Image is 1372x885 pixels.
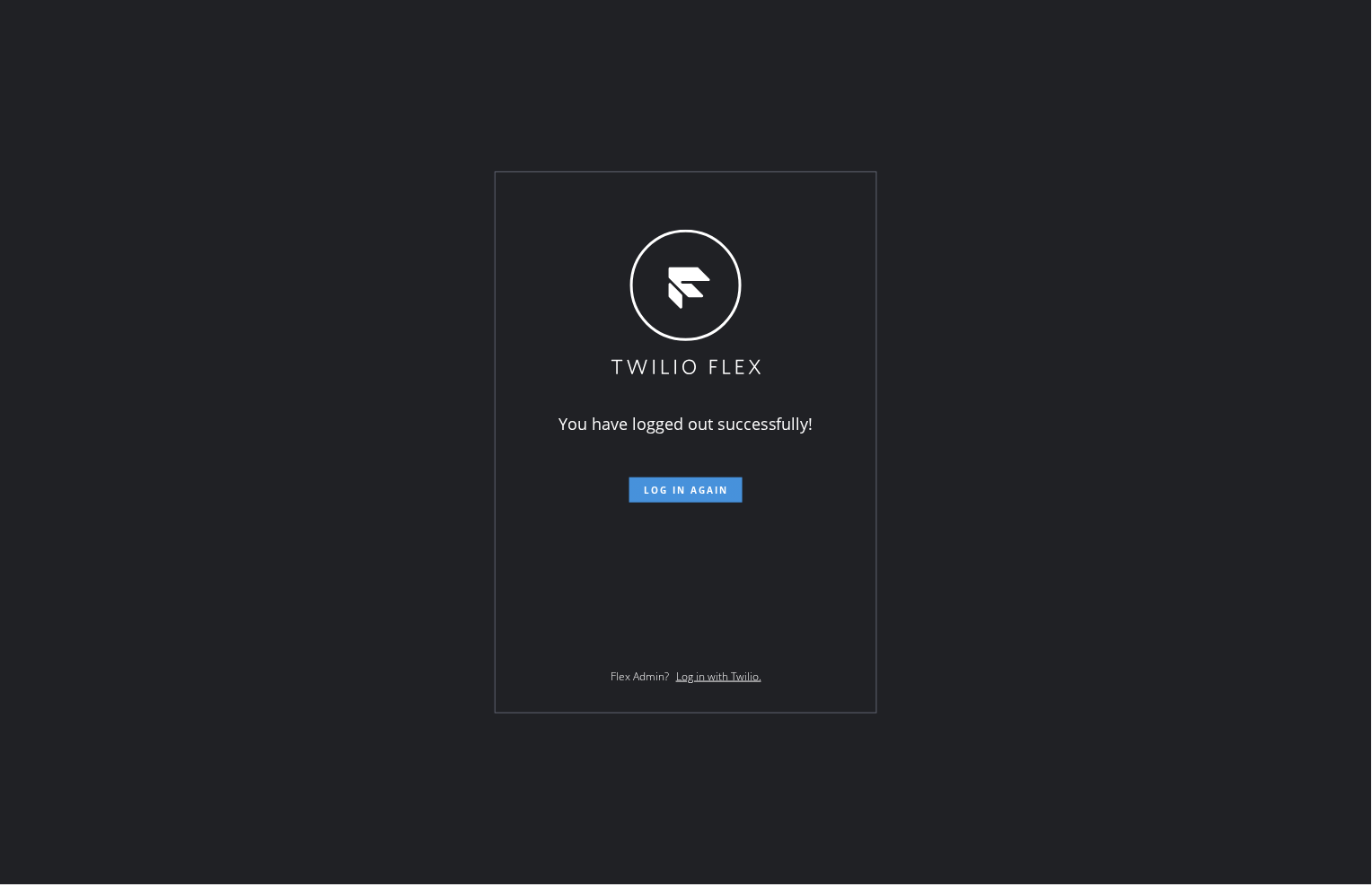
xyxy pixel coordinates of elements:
[611,669,669,684] span: Flex Admin?
[629,478,743,503] button: Log in again
[644,484,728,496] span: Log in again
[676,669,761,684] a: Log in with Twilio.
[558,413,814,434] span: You have logged out successfully!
